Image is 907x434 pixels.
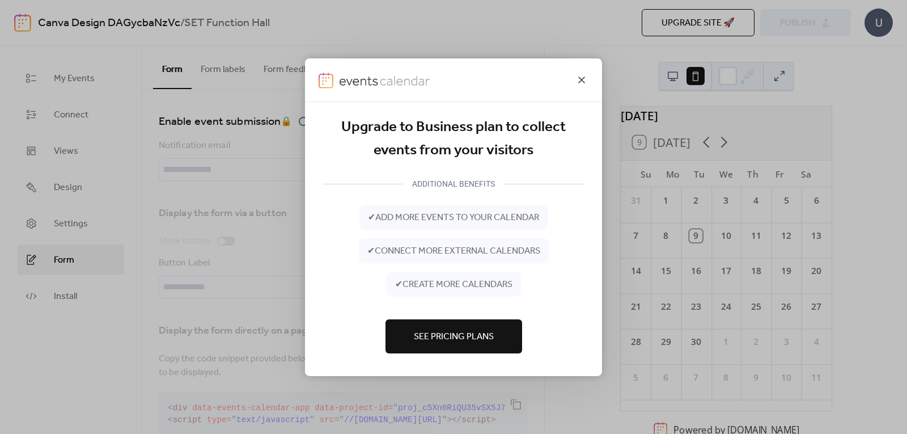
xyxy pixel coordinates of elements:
[414,330,494,344] span: See Pricing Plans
[367,245,540,258] span: ✔ connect more external calendars
[319,72,333,88] img: logo-icon
[385,319,522,353] button: See Pricing Plans
[395,278,512,292] span: ✔ create more calendars
[403,177,504,191] div: ADDITIONAL BENEFITS
[323,115,584,162] div: Upgrade to Business plan to collect events from your visitors
[368,211,539,225] span: ✔ add more events to your calendar
[339,72,431,88] img: logo-type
